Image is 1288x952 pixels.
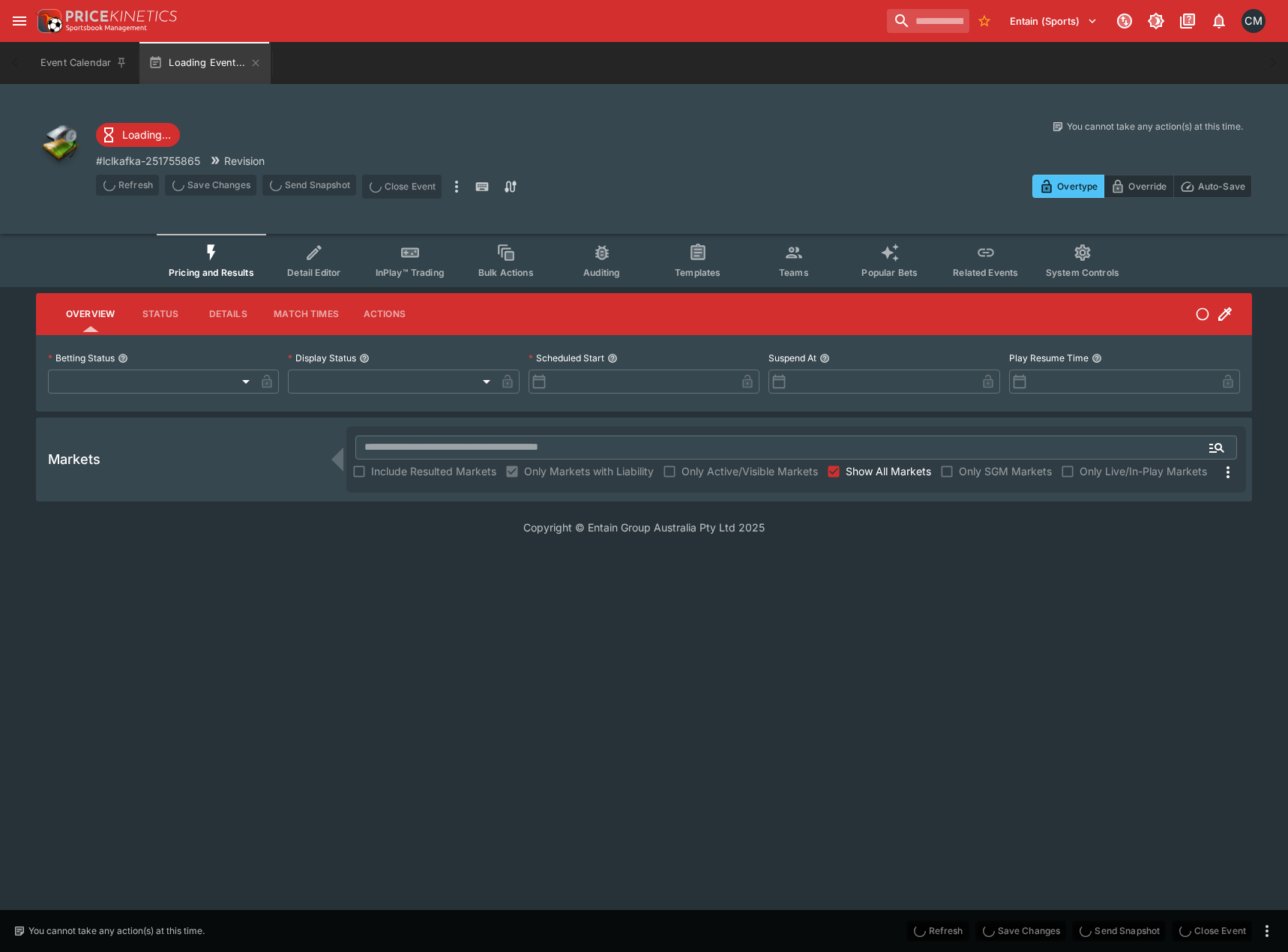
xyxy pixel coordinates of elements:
svg: More [1219,463,1237,481]
button: more [1258,922,1276,940]
p: Loading... [122,127,171,142]
span: Only Active/Visible Markets [681,463,818,479]
p: Override [1128,178,1167,194]
button: Play Resume Time [1092,353,1102,364]
button: Toggle light/dark mode [1143,7,1170,34]
p: Suspend At [768,352,816,364]
div: Event type filters [157,234,1131,287]
img: PriceKinetics [66,10,177,22]
button: Override [1104,175,1173,198]
button: Notifications [1206,7,1233,34]
span: Related Events [953,267,1018,278]
img: PriceKinetics Logo [33,6,63,36]
img: other.png [36,120,84,168]
div: Cameron Matheson [1242,9,1266,33]
button: more [448,175,466,199]
span: Auditing [583,267,620,278]
p: Scheduled Start [529,352,604,364]
p: You cannot take any action(s) at this time. [1067,120,1243,133]
span: Popular Bets [861,267,918,278]
input: search [887,9,969,33]
button: Open [1203,434,1230,461]
p: Betting Status [48,352,115,364]
span: Only Live/In-Play Markets [1080,463,1207,479]
p: Overtype [1057,178,1098,194]
span: Only SGM Markets [959,463,1052,479]
button: Display Status [359,353,370,364]
button: Auto-Save [1173,175,1252,198]
button: Loading Event... [139,42,271,84]
span: Show All Markets [846,463,931,479]
span: Detail Editor [287,267,340,278]
button: Documentation [1174,7,1201,34]
button: Scheduled Start [607,353,618,364]
button: Overtype [1032,175,1104,198]
p: Copy To Clipboard [96,153,200,169]
p: Auto-Save [1198,178,1245,194]
button: Event Calendar [31,42,136,84]
p: Play Resume Time [1009,352,1089,364]
p: Display Status [288,352,356,364]
button: Overview [54,296,127,332]
span: Pricing and Results [169,267,254,278]
span: Only Markets with Liability [524,463,654,479]
p: You cannot take any action(s) at this time. [28,924,205,938]
span: Teams [779,267,809,278]
button: Details [194,296,262,332]
div: Start From [1032,175,1252,198]
button: Connected to PK [1111,7,1138,34]
button: open drawer [6,7,33,34]
button: Betting Status [118,353,128,364]
span: System Controls [1046,267,1119,278]
h5: Markets [48,451,100,468]
button: Actions [351,296,418,332]
img: Sportsbook Management [66,25,147,31]
span: Templates [675,267,720,278]
span: Bulk Actions [478,267,534,278]
p: Revision [224,153,265,169]
button: Suspend At [819,353,830,364]
button: Select Tenant [1001,9,1107,33]
span: Include Resulted Markets [371,463,496,479]
button: No Bookmarks [972,9,996,33]
span: InPlay™ Trading [376,267,445,278]
button: Match Times [262,296,351,332]
button: Cameron Matheson [1237,4,1270,37]
button: Status [127,296,194,332]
